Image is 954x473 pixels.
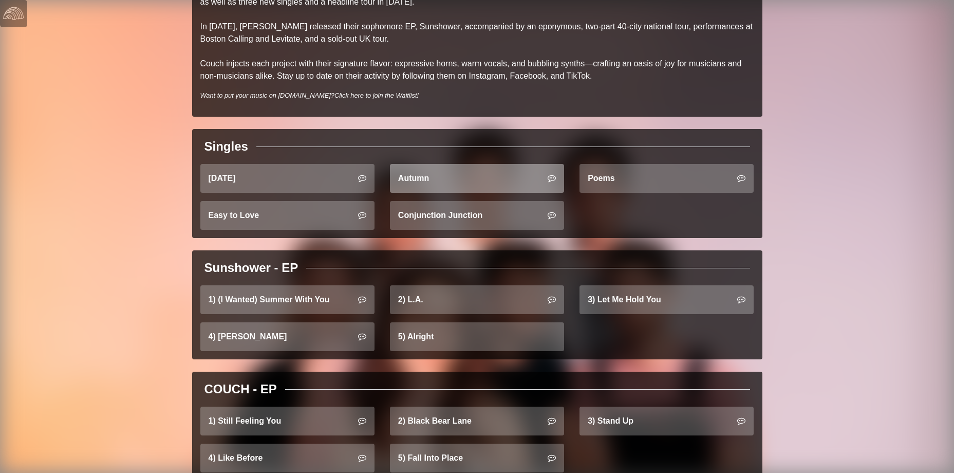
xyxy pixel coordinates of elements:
a: 3) Stand Up [579,407,754,435]
div: COUCH - EP [204,380,277,398]
a: Easy to Love [200,201,375,230]
img: logo-white-4c48a5e4bebecaebe01ca5a9d34031cfd3d4ef9ae749242e8c4bf12ef99f53e8.png [3,3,24,24]
a: 4) [PERSON_NAME] [200,322,375,351]
a: 5) Fall Into Place [390,444,564,472]
a: 3) Let Me Hold You [579,285,754,314]
div: Singles [204,137,248,156]
a: [DATE] [200,164,375,193]
a: Poems [579,164,754,193]
a: Conjunction Junction [390,201,564,230]
a: 1) (I Wanted) Summer With You [200,285,375,314]
a: 2) Black Bear Lane [390,407,564,435]
a: 5) Alright [390,322,564,351]
a: 2) L.A. [390,285,564,314]
a: 1) Still Feeling You [200,407,375,435]
a: 4) Like Before [200,444,375,472]
a: Autumn [390,164,564,193]
a: Click here to join the Waitlist! [334,92,419,99]
i: Want to put your music on [DOMAIN_NAME]? [200,92,419,99]
div: Sunshower - EP [204,259,298,277]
